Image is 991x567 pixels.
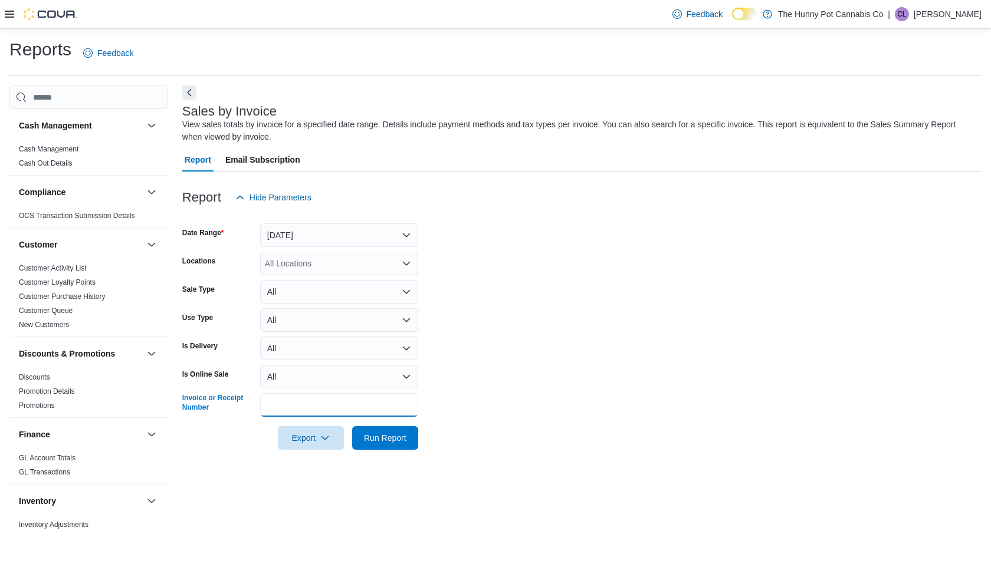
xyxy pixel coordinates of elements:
[9,451,168,484] div: Finance
[19,387,75,395] a: Promotion Details
[24,8,77,20] img: Cova
[145,185,159,199] button: Compliance
[19,212,135,220] a: OCS Transaction Submission Details
[97,47,133,59] span: Feedback
[19,120,92,131] h3: Cash Management
[182,85,196,100] button: Next
[9,370,168,417] div: Discounts & Promotions
[182,370,229,379] label: Is Online Sale
[145,118,159,133] button: Cash Management
[231,186,316,209] button: Hide Parameters
[225,148,300,172] span: Email Subscription
[19,321,69,329] a: New Customers
[352,426,418,450] button: Run Report
[19,278,96,286] a: Customer Loyalty Points
[9,38,71,61] h1: Reports
[897,7,906,21] span: CL
[19,120,142,131] button: Cash Management
[914,7,982,21] p: [PERSON_NAME]
[19,263,87,273] span: Customer Activity List
[19,211,135,220] span: OCS Transaction Submission Details
[278,426,344,450] button: Export
[895,7,909,21] div: Carson Levine
[19,454,76,462] a: GL Account Totals
[19,520,88,529] span: Inventory Adjustments
[145,347,159,361] button: Discounts & Promotions
[19,186,65,198] h3: Compliance
[182,190,221,205] h3: Report
[19,306,73,315] span: Customer Queue
[19,239,57,250] h3: Customer
[19,320,69,329] span: New Customers
[732,8,757,20] input: Dark Mode
[145,238,159,252] button: Customer
[182,228,224,238] label: Date Range
[145,494,159,508] button: Inventory
[285,426,337,450] span: Export
[260,337,418,360] button: All
[19,186,142,198] button: Compliance
[9,209,168,228] div: Compliance
[19,534,115,543] span: Inventory by Product Historical
[185,148,211,172] span: Report
[182,104,277,118] h3: Sales by Invoice
[668,2,727,26] a: Feedback
[19,144,78,154] span: Cash Management
[687,8,723,20] span: Feedback
[182,118,976,143] div: View sales totals by invoice for a specified date range. Details include payment methods and tax ...
[19,373,50,381] a: Discounts
[19,264,87,272] a: Customer Activity List
[145,427,159,441] button: Finance
[19,145,78,153] a: Cash Management
[778,7,883,21] p: The Hunny Pot Cannabis Co
[260,365,418,388] button: All
[19,348,142,360] button: Discounts & Promotions
[19,401,55,410] a: Promotions
[19,520,88,529] a: Inventory Adjustments
[260,223,418,247] button: [DATE]
[19,453,76,463] span: GL Account Totals
[260,280,418,304] button: All
[19,239,142,250] button: Customer
[19,348,115,360] h3: Discounts & Promotions
[19,401,55,410] span: Promotions
[19,159,73,168] span: Cash Out Details
[19,428,50,440] h3: Finance
[402,259,411,268] button: Open list of options
[9,261,168,337] div: Customer
[19,159,73,167] a: Cash Out Details
[19,292,106,301] a: Customer Purchase History
[19,306,73,315] a: Customer Queue
[182,341,218,351] label: Is Delivery
[182,256,216,266] label: Locations
[182,313,213,322] label: Use Type
[250,192,311,203] span: Hide Parameters
[19,495,142,507] button: Inventory
[19,467,70,477] span: GL Transactions
[182,393,255,412] label: Invoice or Receipt Number
[19,495,56,507] h3: Inventory
[19,468,70,476] a: GL Transactions
[19,428,142,440] button: Finance
[364,432,406,444] span: Run Report
[888,7,890,21] p: |
[78,41,138,65] a: Feedback
[9,142,168,175] div: Cash Management
[260,308,418,332] button: All
[182,285,215,294] label: Sale Type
